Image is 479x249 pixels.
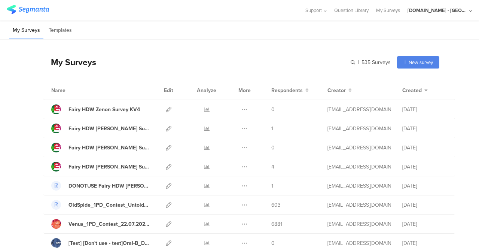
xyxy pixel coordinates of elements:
div: Venus_1PD_Contest_22.07.2025-31.08.2025_OKTA [68,220,149,228]
div: gheorghe.a.4@pg.com [327,201,391,209]
a: Venus_1PD_Contest_22.07.2025-31.08.2025_OKTA [51,219,149,229]
a: Fairy HDW [PERSON_NAME] Survey KV1 [51,162,149,171]
a: OldSpide_1PD_Contest_Untold2025 [51,200,149,210]
div: [DATE] [402,239,447,247]
div: [DATE] [402,106,447,113]
span: Created [402,86,422,94]
span: 0 [271,144,275,152]
span: New survey [409,59,433,66]
a: Fairy HDW Zenon Survey KV4 [51,104,140,114]
span: 6881 [271,220,282,228]
div: [DATE] [402,220,447,228]
li: My Surveys [9,22,43,39]
a: Fairy HDW [PERSON_NAME] Survey KV2 [51,143,149,152]
div: Fairy HDW Zenon Survey KV4 [68,106,140,113]
div: [DATE] [402,144,447,152]
span: 535 Surveys [361,58,391,66]
div: gheorghe.a.4@pg.com [327,144,391,152]
div: More [237,81,253,100]
a: [Test] [Don't use - test]Oral-B_Dentist_Survey_Dec'24 [51,238,149,248]
span: 1 [271,125,273,133]
button: Creator [327,86,352,94]
div: gheorghe.a.4@pg.com [327,125,391,133]
span: 0 [271,239,275,247]
div: [DATE] [402,182,447,190]
span: 4 [271,163,274,171]
span: Support [305,7,322,14]
a: Fairy HDW [PERSON_NAME] Survey KV3 [51,124,149,133]
button: Created [402,86,428,94]
button: Respondents [271,86,309,94]
div: gheorghe.a.4@pg.com [327,106,391,113]
span: 0 [271,106,275,113]
div: [DOMAIN_NAME] - [GEOGRAPHIC_DATA] [408,7,467,14]
div: OldSpide_1PD_Contest_Untold2025 [68,201,149,209]
span: Creator [327,86,346,94]
div: gheorghe.a.4@pg.com [327,163,391,171]
div: Fairy HDW Zenon Survey KV2 [68,144,149,152]
span: 603 [271,201,281,209]
div: gheorghe.a.4@pg.com [327,182,391,190]
img: segmanta logo [7,5,49,14]
div: [DATE] [402,125,447,133]
div: Name [51,86,96,94]
span: | [357,58,360,66]
div: Edit [161,81,177,100]
div: betbeder.mb@pg.com [327,239,391,247]
div: [DATE] [402,201,447,209]
a: DONOTUSE Fairy HDW [PERSON_NAME] Survey [51,181,149,191]
div: jansson.cj@pg.com [327,220,391,228]
span: 1 [271,182,273,190]
li: Templates [45,22,75,39]
div: [Test] [Don't use - test]Oral-B_Dentist_Survey_Dec'24 [68,239,149,247]
span: Respondents [271,86,303,94]
div: Fairy HDW Zenon Survey KV1 [68,163,149,171]
div: DONOTUSE Fairy HDW Zenon Survey [68,182,149,190]
div: [DATE] [402,163,447,171]
div: Analyze [195,81,218,100]
div: Fairy HDW Zenon Survey KV3 [68,125,149,133]
div: My Surveys [43,56,96,69]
